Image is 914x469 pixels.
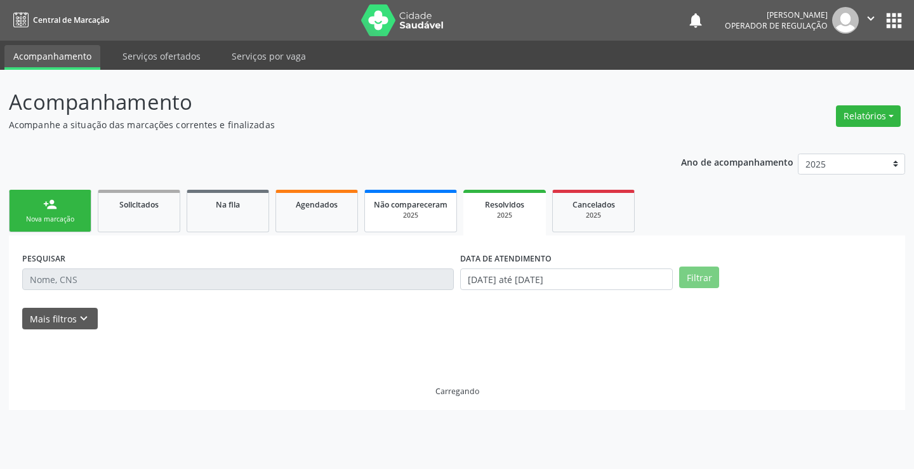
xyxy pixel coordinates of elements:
[435,386,479,397] div: Carregando
[296,199,338,210] span: Agendados
[725,10,828,20] div: [PERSON_NAME]
[22,268,454,290] input: Nome, CNS
[725,20,828,31] span: Operador de regulação
[18,215,82,224] div: Nova marcação
[4,45,100,70] a: Acompanhamento
[9,86,636,118] p: Acompanhamento
[77,312,91,326] i: keyboard_arrow_down
[22,308,98,330] button: Mais filtroskeyboard_arrow_down
[374,211,447,220] div: 2025
[687,11,705,29] button: notifications
[681,154,793,169] p: Ano de acompanhamento
[864,11,878,25] i: 
[374,199,447,210] span: Não compareceram
[22,249,65,268] label: PESQUISAR
[223,45,315,67] a: Serviços por vaga
[216,199,240,210] span: Na fila
[33,15,109,25] span: Central de Marcação
[562,211,625,220] div: 2025
[883,10,905,32] button: apps
[43,197,57,211] div: person_add
[832,7,859,34] img: img
[859,7,883,34] button: 
[679,267,719,288] button: Filtrar
[114,45,209,67] a: Serviços ofertados
[460,249,552,268] label: DATA DE ATENDIMENTO
[9,10,109,30] a: Central de Marcação
[485,199,524,210] span: Resolvidos
[836,105,901,127] button: Relatórios
[460,268,673,290] input: Selecione um intervalo
[573,199,615,210] span: Cancelados
[472,211,537,220] div: 2025
[119,199,159,210] span: Solicitados
[9,118,636,131] p: Acompanhe a situação das marcações correntes e finalizadas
